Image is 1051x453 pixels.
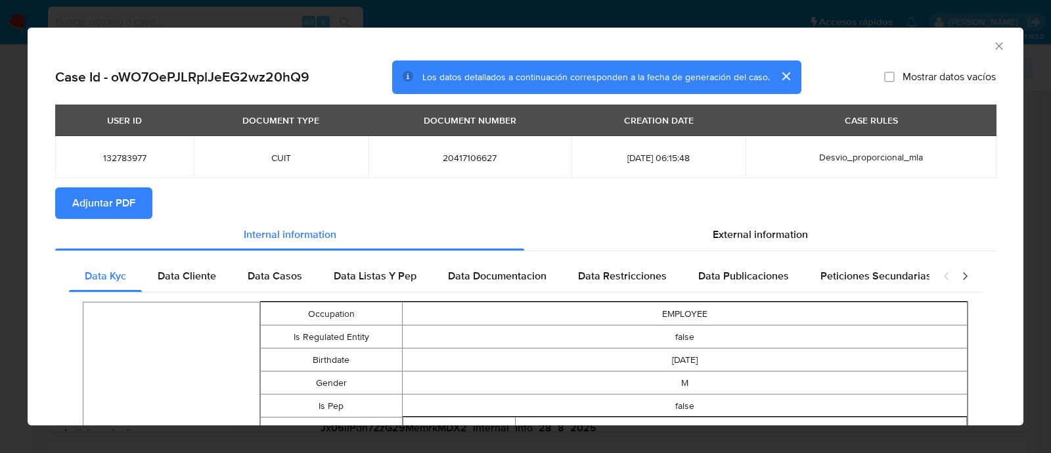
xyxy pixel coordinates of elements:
[884,72,895,82] input: Mostrar datos vacíos
[587,152,730,164] span: [DATE] 06:15:48
[819,151,923,164] span: Desvio_proporcional_mla
[616,109,702,131] div: CREATION DATE
[55,187,152,219] button: Adjuntar PDF
[698,268,789,283] span: Data Publicaciones
[402,302,968,325] td: EMPLOYEE
[402,394,968,417] td: false
[402,348,968,371] td: [DATE]
[248,268,302,283] span: Data Casos
[516,417,967,441] td: DNI
[837,109,906,131] div: CASE RULES
[55,68,309,85] h2: Case Id - oWO7OePJLRplJeEG2wz20hQ9
[235,109,327,131] div: DOCUMENT TYPE
[384,152,556,164] span: 20417106627
[261,394,402,417] td: Is Pep
[55,219,996,250] div: Detailed info
[72,189,135,218] span: Adjuntar PDF
[71,152,178,164] span: 132783977
[210,152,352,164] span: CUIT
[158,268,216,283] span: Data Cliente
[578,268,667,283] span: Data Restricciones
[244,227,336,242] span: Internal information
[261,348,402,371] td: Birthdate
[334,268,416,283] span: Data Listas Y Pep
[993,39,1004,51] button: Cerrar ventana
[416,109,524,131] div: DOCUMENT NUMBER
[261,371,402,394] td: Gender
[261,302,402,325] td: Occupation
[261,325,402,348] td: Is Regulated Entity
[903,70,996,83] span: Mostrar datos vacíos
[448,268,547,283] span: Data Documentacion
[85,268,126,283] span: Data Kyc
[713,227,808,242] span: External information
[402,371,968,394] td: M
[403,417,516,441] td: Type
[770,60,801,92] button: cerrar
[99,109,150,131] div: USER ID
[28,28,1023,425] div: closure-recommendation-modal
[69,260,929,292] div: Detailed internal info
[402,325,968,348] td: false
[820,268,931,283] span: Peticiones Secundarias
[422,70,770,83] span: Los datos detallados a continuación corresponden a la fecha de generación del caso.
